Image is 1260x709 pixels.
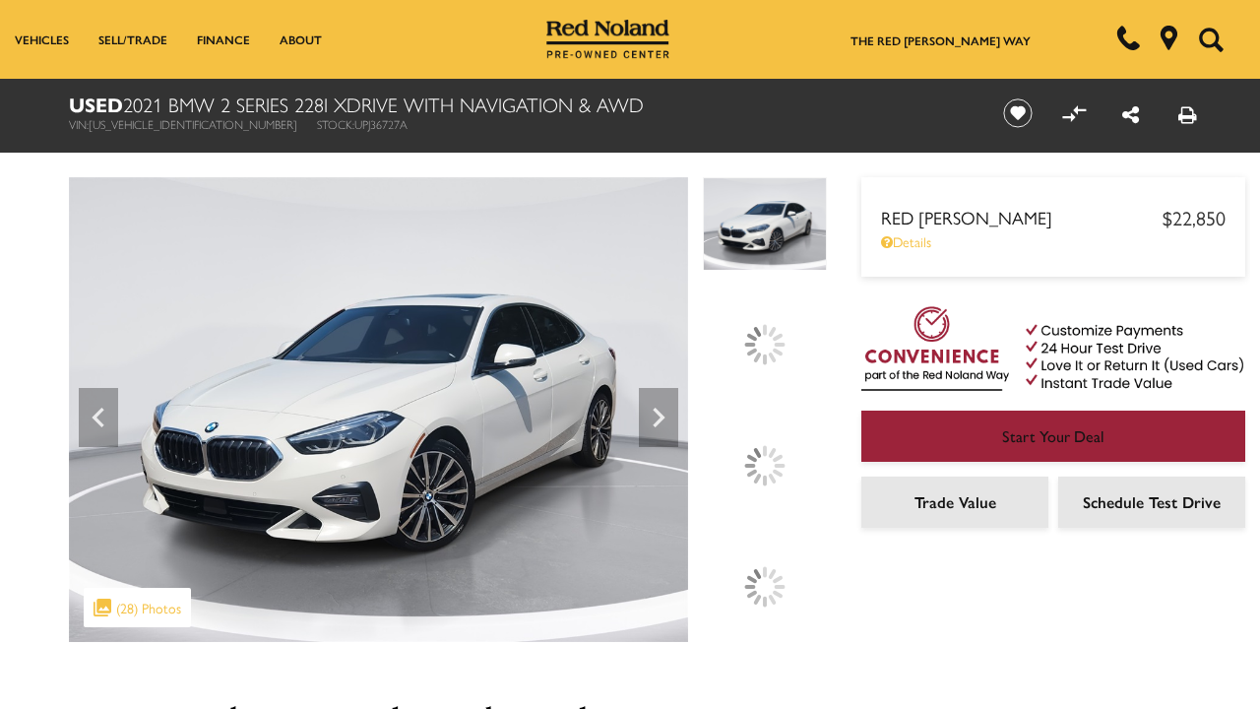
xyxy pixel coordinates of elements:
[69,177,688,642] img: Used 2021 Alpine White BMW 228i xDrive image 1
[354,115,408,133] span: UPJ36727A
[914,490,996,513] span: Trade Value
[89,115,297,133] span: [US_VEHICLE_IDENTIFICATION_NUMBER]
[69,90,123,118] strong: Used
[881,231,1226,251] a: Details
[861,411,1245,462] a: Start Your Deal
[1178,99,1197,128] a: Print this Used 2021 BMW 2 Series 228i xDrive With Navigation & AWD
[546,27,670,46] a: Red Noland Pre-Owned
[881,203,1226,231] a: Red [PERSON_NAME] $22,850
[317,115,354,133] span: Stock:
[69,94,970,115] h1: 2021 BMW 2 Series 228i xDrive With Navigation & AWD
[1122,99,1139,128] a: Share this Used 2021 BMW 2 Series 228i xDrive With Navigation & AWD
[1191,1,1230,78] button: Open the search field
[996,97,1039,129] button: Save vehicle
[1002,424,1104,447] span: Start Your Deal
[703,177,827,271] img: Used 2021 Alpine White BMW 228i xDrive image 1
[69,115,89,133] span: VIN:
[861,477,1048,528] a: Trade Value
[1083,490,1221,513] span: Schedule Test Drive
[1058,477,1245,528] a: Schedule Test Drive
[881,205,1163,229] span: Red [PERSON_NAME]
[84,588,191,627] div: (28) Photos
[850,32,1031,49] a: The Red [PERSON_NAME] Way
[546,20,670,59] img: Red Noland Pre-Owned
[1163,203,1226,231] span: $22,850
[1059,98,1089,128] button: Compare vehicle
